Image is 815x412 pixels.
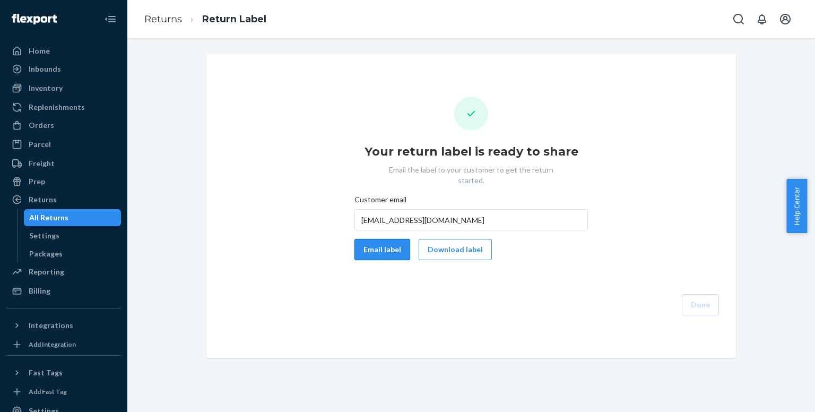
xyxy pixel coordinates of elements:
a: Packages [24,245,122,262]
div: Freight [29,158,55,169]
div: All Returns [29,212,68,223]
button: Integrations [6,317,121,334]
div: Reporting [29,267,64,277]
a: Add Integration [6,338,121,351]
div: Packages [29,248,63,259]
a: All Returns [24,209,122,226]
div: Home [29,46,50,56]
div: Prep [29,176,45,187]
div: Integrations [29,320,73,331]
div: Billing [29,286,50,296]
p: Email the label to your customer to get the return started. [378,165,564,186]
button: Fast Tags [6,364,121,381]
a: Settings [24,227,122,244]
a: Returns [6,191,121,208]
span: Customer email [354,194,406,209]
div: Parcel [29,139,51,150]
div: Add Integration [29,340,76,349]
div: Fast Tags [29,367,63,378]
a: Add Fast Tag [6,385,121,398]
button: Open notifications [751,8,773,30]
a: Reporting [6,263,121,280]
div: Replenishments [29,102,85,113]
a: Parcel [6,136,121,153]
a: Freight [6,155,121,172]
a: Inbounds [6,61,121,78]
ol: breadcrumbs [136,4,275,35]
a: Returns [144,13,182,25]
button: Email label [354,239,410,260]
button: Close Navigation [100,8,121,30]
a: Inventory [6,80,121,97]
a: Replenishments [6,99,121,116]
div: Returns [29,194,57,205]
a: Orders [6,117,121,134]
button: Done [682,294,719,315]
a: Prep [6,173,121,190]
div: Inbounds [29,64,61,74]
input: Customer email [354,209,588,230]
div: Orders [29,120,54,131]
a: Return Label [202,13,266,25]
div: Settings [29,230,59,241]
div: Add Fast Tag [29,387,67,396]
a: Billing [6,282,121,299]
div: Inventory [29,83,63,93]
h1: Your return label is ready to share [365,143,578,160]
button: Open account menu [775,8,796,30]
button: Help Center [786,179,807,233]
button: Open Search Box [728,8,749,30]
button: Download label [419,239,492,260]
a: Home [6,42,121,59]
img: Flexport logo [12,14,57,24]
